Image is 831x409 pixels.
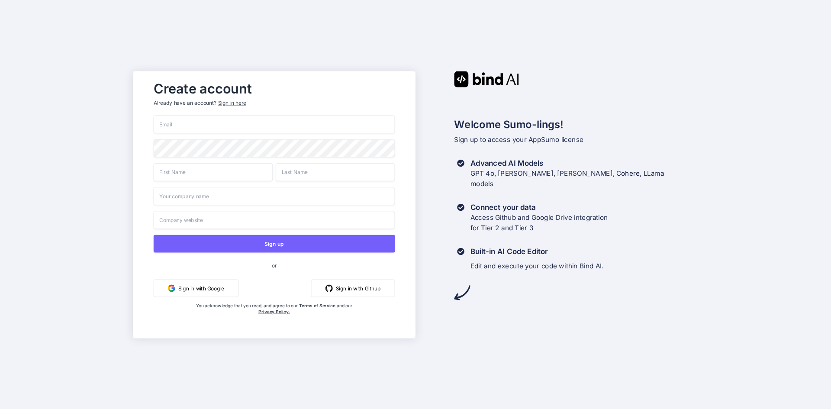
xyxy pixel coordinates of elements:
[311,279,395,297] button: Sign in with Github
[470,168,664,189] p: GPT 4o, [PERSON_NAME], [PERSON_NAME], Cohere, LLama models
[194,303,355,332] div: You acknowledge that you read, and agree to our and our
[154,163,273,181] input: First Name
[454,134,698,145] p: Sign up to access your AppSumo license
[454,116,698,132] h2: Welcome Sumo-lings!
[325,284,333,292] img: github
[154,211,395,229] input: Company website
[154,99,395,106] p: Already have an account?
[470,158,664,168] h3: Advanced AI Models
[218,99,246,106] div: Sign in here
[470,261,604,271] p: Edit and execute your code within Bind AI.
[470,202,608,213] h3: Connect your data
[299,303,337,308] a: Terms of Service
[154,83,395,94] h2: Create account
[454,284,470,300] img: arrow
[154,115,395,133] input: Email
[154,187,395,205] input: Your company name
[258,309,290,314] a: Privacy Policy.
[168,284,175,292] img: google
[470,246,604,257] h3: Built-in AI Code Editor
[470,212,608,233] p: Access Github and Google Drive integration for Tier 2 and Tier 3
[454,71,519,87] img: Bind AI logo
[242,256,306,274] span: or
[154,235,395,252] button: Sign up
[154,279,238,297] button: Sign in with Google
[276,163,395,181] input: Last Name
